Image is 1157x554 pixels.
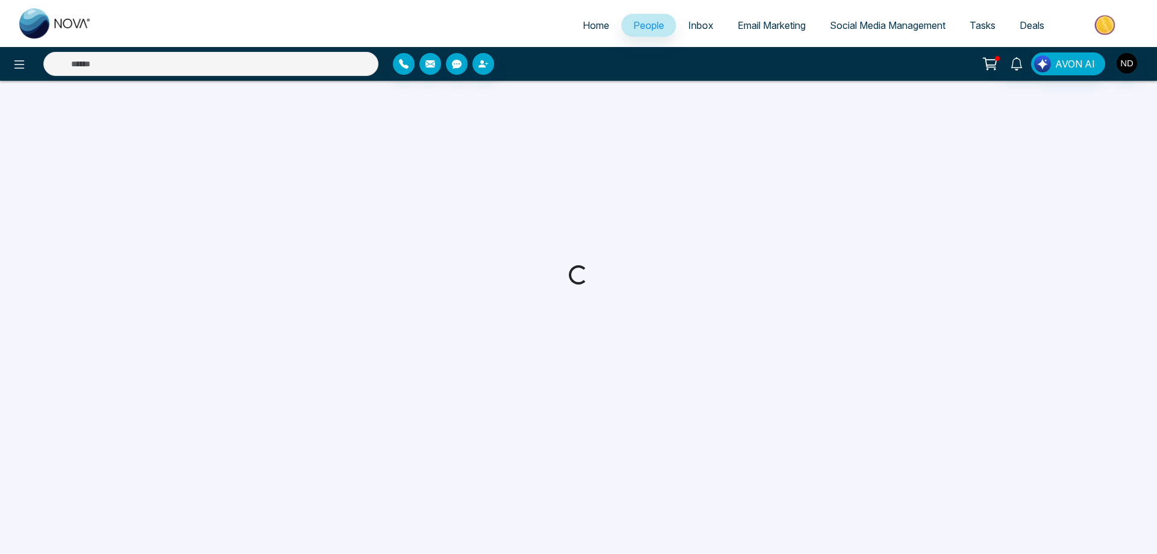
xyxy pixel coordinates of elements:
span: Social Media Management [830,19,945,31]
a: Home [571,14,621,37]
a: Tasks [958,14,1008,37]
img: User Avatar [1117,53,1137,74]
img: Market-place.gif [1062,11,1150,39]
span: Home [583,19,609,31]
span: Inbox [688,19,713,31]
a: People [621,14,676,37]
img: Nova CRM Logo [19,8,92,39]
img: Lead Flow [1034,55,1051,72]
a: Social Media Management [818,14,958,37]
a: Deals [1008,14,1056,37]
button: AVON AI [1031,52,1105,75]
a: Email Marketing [726,14,818,37]
a: Inbox [676,14,726,37]
span: Email Marketing [738,19,806,31]
span: Tasks [970,19,996,31]
span: AVON AI [1055,57,1095,71]
span: People [633,19,664,31]
span: Deals [1020,19,1044,31]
